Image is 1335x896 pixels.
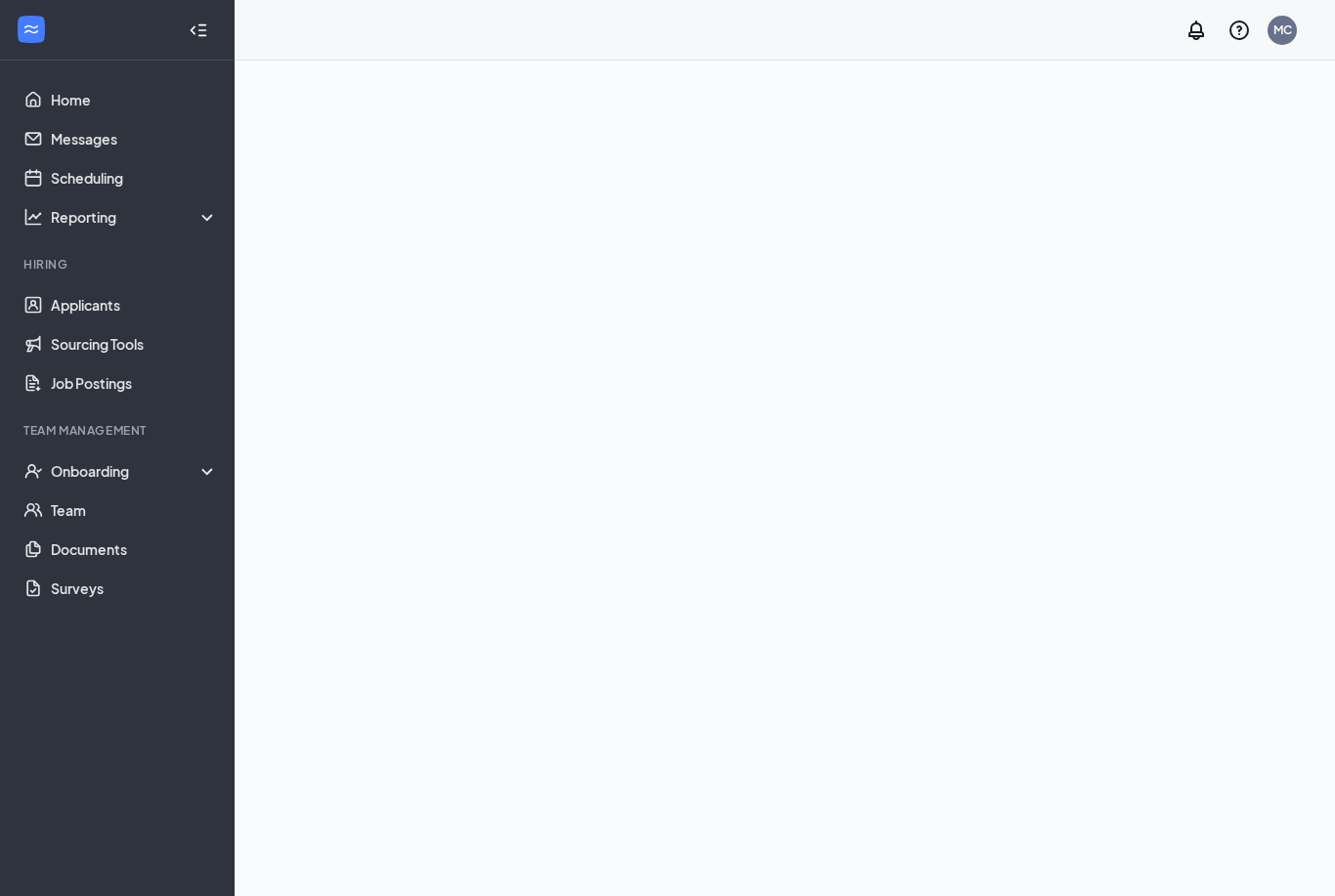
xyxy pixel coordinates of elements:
[51,324,218,363] a: Sourcing Tools
[1273,21,1292,38] div: MC
[51,530,218,569] a: Documents
[1184,19,1208,42] svg: Notifications
[51,80,218,119] a: Home
[23,461,43,481] svg: UserCheck
[51,285,218,324] a: Applicants
[23,256,214,273] div: Hiring
[51,119,218,158] a: Messages
[51,207,219,227] div: Reporting
[51,569,218,608] a: Surveys
[1227,19,1251,42] svg: QuestionInfo
[22,20,41,39] svg: WorkstreamLogo
[51,158,218,197] a: Scheduling
[23,207,43,227] svg: Analysis
[189,21,208,40] svg: Collapse
[51,461,219,481] div: Onboarding
[51,363,218,403] a: Job Postings
[51,491,218,530] a: Team
[23,422,214,439] div: Team Management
